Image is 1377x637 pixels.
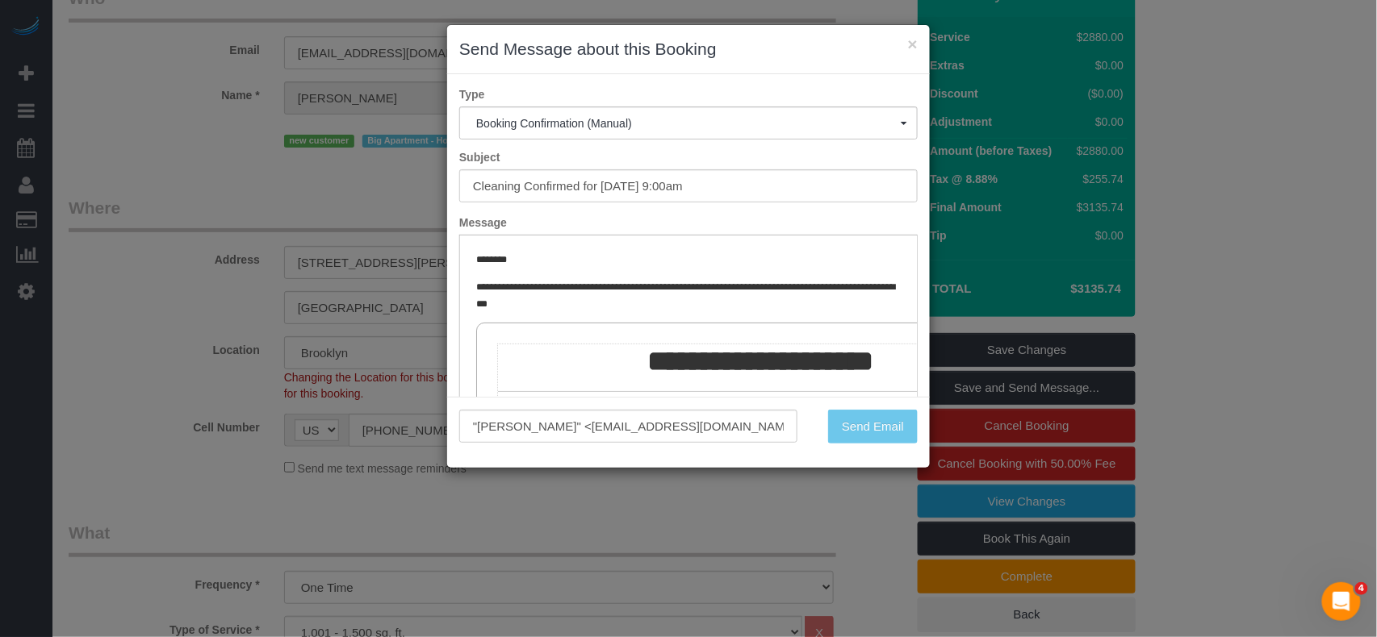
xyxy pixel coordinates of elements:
input: Subject [459,169,918,202]
h3: Send Message about this Booking [459,37,918,61]
label: Message [447,214,930,231]
span: Booking Confirmation (Manual) [476,117,901,130]
label: Type [447,86,930,102]
iframe: Rich Text Editor, editor1 [460,235,917,487]
label: Subject [447,149,930,165]
button: × [908,35,918,52]
button: Booking Confirmation (Manual) [459,106,918,139]
span: 4 [1355,582,1368,595]
iframe: Intercom live chat [1322,582,1361,621]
